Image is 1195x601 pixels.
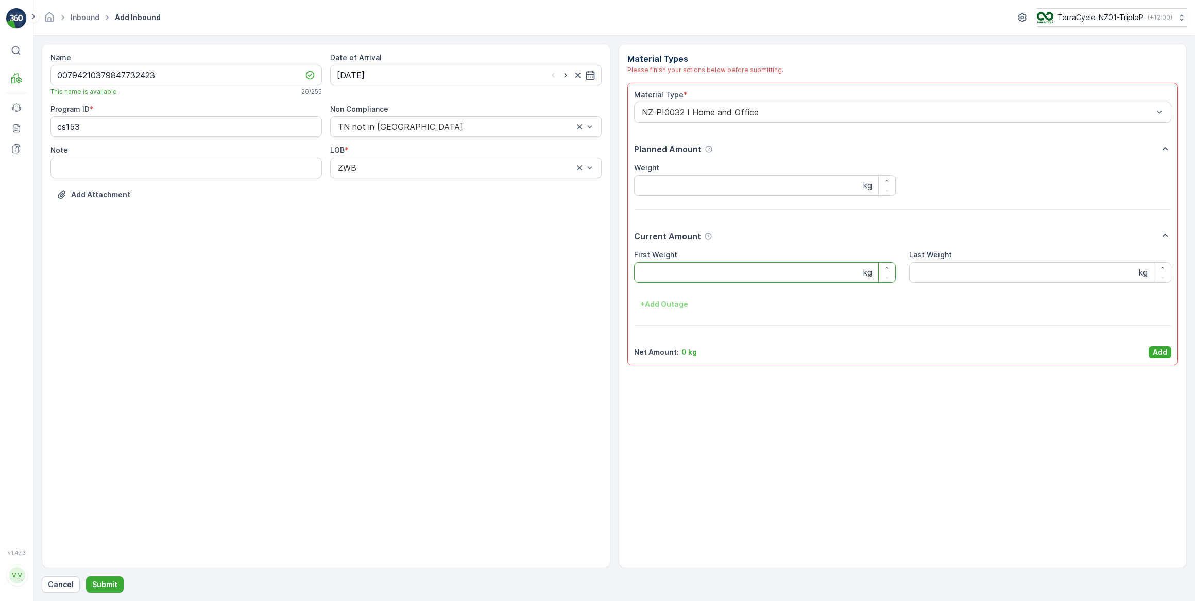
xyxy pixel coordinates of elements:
p: Planned Amount [634,143,702,156]
p: kg [863,179,872,192]
label: Program ID [50,105,90,113]
button: TerraCycle-NZ01-TripleP(+12:00) [1037,8,1187,27]
button: MM [6,558,27,593]
div: MM [9,567,25,583]
label: LOB [330,146,345,154]
div: Please finish your actions below before submitting. [627,65,1179,75]
p: Cancel [48,579,74,590]
span: v 1.47.3 [6,550,27,556]
span: Tare Weight : [9,220,58,229]
p: Submit [92,579,117,590]
p: Net Amount : [634,347,679,357]
label: Material Type [634,90,684,99]
p: kg [863,266,872,279]
p: TerraCycle-NZ01-TripleP [1057,12,1143,23]
img: TC_7kpGtVS.png [1037,12,1053,23]
p: kg [1139,266,1148,279]
div: Help Tooltip Icon [705,145,713,153]
span: 30 [58,220,67,229]
label: Date of Arrival [330,53,382,62]
label: Weight [634,163,659,172]
p: Add [1153,347,1167,357]
label: Name [50,53,71,62]
button: Upload File [50,186,136,203]
span: Name : [9,169,34,178]
span: Pallet [55,237,75,246]
button: Cancel [42,576,80,593]
p: 0 kg [681,347,697,357]
img: logo [6,8,27,29]
p: + Add Outage [640,299,688,310]
label: Non Compliance [330,105,388,113]
span: Pallet_NZ01 #453 [34,169,96,178]
input: dd/mm/yyyy [330,65,602,85]
span: Asset Type : [9,237,55,246]
button: Submit [86,576,124,593]
p: Material Types [627,53,1179,65]
span: - [54,203,58,212]
span: This name is available [50,88,117,96]
a: Homepage [44,15,55,24]
p: 20 / 255 [301,88,322,96]
span: Total Weight : [9,186,60,195]
p: Current Amount [634,230,701,243]
label: Note [50,146,68,154]
span: NZ-PI0002 I Aluminium flexibles [44,254,160,263]
a: Inbound [71,13,99,22]
p: Pallet_NZ01 #453 [561,9,632,21]
p: ( +12:00 ) [1148,13,1172,22]
button: +Add Outage [634,296,694,313]
label: First Weight [634,250,677,259]
span: Net Weight : [9,203,54,212]
span: 30 [60,186,70,195]
span: Add Inbound [113,12,163,23]
p: Add Attachment [71,190,130,200]
div: Help Tooltip Icon [704,232,712,241]
span: Material : [9,254,44,263]
button: Add [1149,346,1171,358]
label: Last Weight [909,250,952,259]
